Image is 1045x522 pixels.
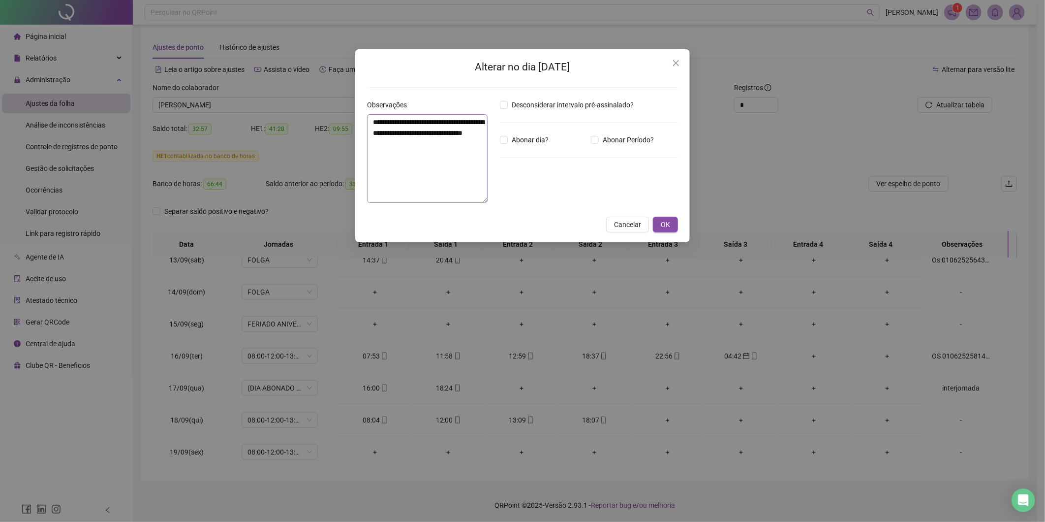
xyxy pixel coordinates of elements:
span: close [672,59,680,67]
button: Cancelar [606,217,649,232]
label: Observações [367,99,413,110]
span: OK [661,219,670,230]
button: OK [653,217,678,232]
h2: Alterar no dia [DATE] [367,59,678,75]
span: Abonar dia? [508,134,553,145]
span: Cancelar [614,219,641,230]
button: Close [668,55,684,71]
div: Open Intercom Messenger [1012,489,1035,512]
span: Desconsiderar intervalo pré-assinalado? [508,99,638,110]
span: Abonar Período? [599,134,658,145]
